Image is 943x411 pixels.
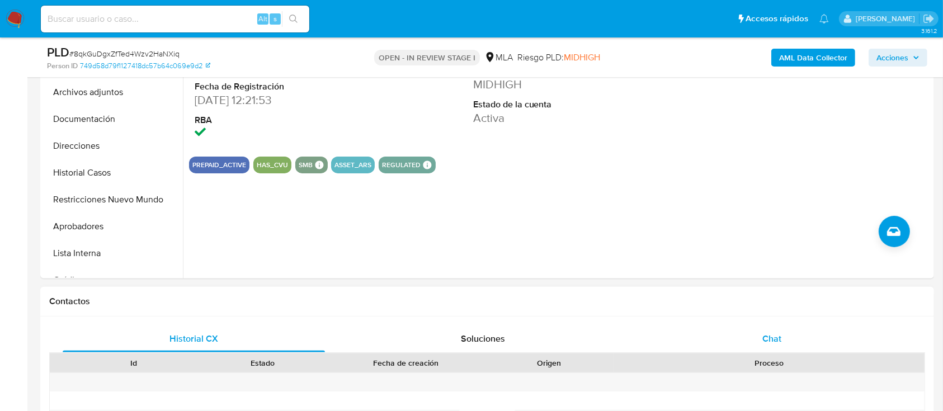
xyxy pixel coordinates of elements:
[335,357,477,369] div: Fecha de creación
[43,213,183,240] button: Aprobadores
[869,49,927,67] button: Acciones
[69,48,180,59] span: # 8qkGuDgxZfTed4Wzv2HaNXiq
[47,61,78,71] b: Person ID
[195,114,369,126] dt: RBA
[484,51,513,64] div: MLA
[473,110,648,126] dd: Activa
[282,11,305,27] button: search-icon
[856,13,919,24] p: marielabelen.cragno@mercadolibre.com
[43,79,183,106] button: Archivos adjuntos
[195,92,369,108] dd: [DATE] 12:21:53
[461,332,505,345] span: Soluciones
[43,240,183,267] button: Lista Interna
[169,332,218,345] span: Historial CX
[473,77,648,92] dd: MIDHIGH
[47,43,69,61] b: PLD
[771,49,855,67] button: AML Data Collector
[923,13,935,25] a: Salir
[779,49,847,67] b: AML Data Collector
[49,296,925,307] h1: Contactos
[195,81,369,93] dt: Fecha de Registración
[206,357,320,369] div: Estado
[43,159,183,186] button: Historial Casos
[492,357,606,369] div: Origen
[374,50,480,65] p: OPEN - IN REVIEW STAGE I
[258,13,267,24] span: Alt
[762,332,781,345] span: Chat
[43,186,183,213] button: Restricciones Nuevo Mundo
[517,51,600,64] span: Riesgo PLD:
[564,51,600,64] span: MIDHIGH
[473,98,648,111] dt: Estado de la cuenta
[819,14,829,23] a: Notificaciones
[43,133,183,159] button: Direcciones
[43,267,183,294] button: Créditos
[43,106,183,133] button: Documentación
[876,49,908,67] span: Acciones
[80,61,210,71] a: 749d58d79f1127418dc57b64c069e9d2
[746,13,808,25] span: Accesos rápidos
[274,13,277,24] span: s
[77,357,191,369] div: Id
[41,12,309,26] input: Buscar usuario o caso...
[621,357,917,369] div: Proceso
[921,26,937,35] span: 3.161.2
